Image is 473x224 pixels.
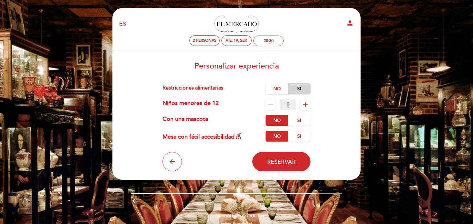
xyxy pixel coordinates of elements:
[163,152,182,171] button: arrow_back
[237,214,256,218] img: MEITRE
[266,131,288,142] label: No
[194,61,279,71] span: Personalizar experiencia
[168,158,176,165] i: arrow_back
[217,214,236,218] span: powered by
[193,38,216,43] span: 2 personas
[288,131,310,142] label: Si
[163,99,219,110] div: Niños menores de 12
[235,132,242,140] i: accessible_forward
[163,131,242,142] div: Mesa con fácil accesibilidad
[163,115,208,126] div: Con una mascota
[163,83,266,94] div: Restricciones alimentarias
[267,101,275,109] i: remove
[264,38,274,43] div: 20:30
[267,158,296,165] span: Reservar
[226,38,247,43] div: vie. 19, sep.
[346,19,354,29] button: person
[131,197,139,205] i: arrow_backward
[301,101,309,109] i: add
[266,115,288,126] label: No
[346,19,354,27] i: person
[288,115,310,126] label: Si
[217,214,256,218] a: powered by
[196,15,277,33] a: El Mercado
[252,152,310,171] button: Reservar
[266,83,288,94] label: No
[288,83,310,94] label: Si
